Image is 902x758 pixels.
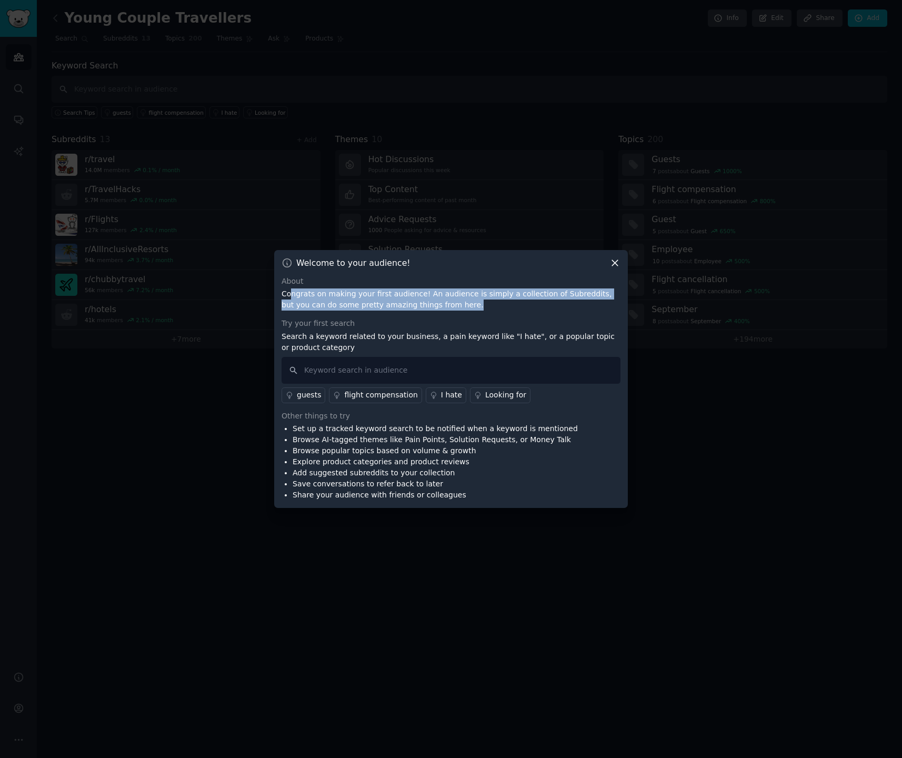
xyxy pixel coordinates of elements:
h3: Welcome to your audience! [296,257,410,268]
div: Try your first search [282,318,620,329]
li: Browse popular topics based on volume & growth [293,445,578,456]
a: guests [282,387,325,403]
div: guests [297,390,321,401]
li: Share your audience with friends or colleagues [293,490,578,501]
div: About [282,276,620,287]
p: Congrats on making your first audience! An audience is simply a collection of Subreddits, but you... [282,288,620,311]
div: flight compensation [344,390,417,401]
li: Add suggested subreddits to your collection [293,467,578,478]
li: Browse AI-tagged themes like Pain Points, Solution Requests, or Money Talk [293,434,578,445]
p: Search a keyword related to your business, a pain keyword like "I hate", or a popular topic or pr... [282,331,620,353]
a: Looking for [470,387,530,403]
li: Save conversations to refer back to later [293,478,578,490]
div: Looking for [485,390,526,401]
input: Keyword search in audience [282,357,620,384]
div: I hate [441,390,462,401]
div: Other things to try [282,411,620,422]
a: I hate [426,387,466,403]
a: flight compensation [329,387,422,403]
li: Explore product categories and product reviews [293,456,578,467]
li: Set up a tracked keyword search to be notified when a keyword is mentioned [293,423,578,434]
